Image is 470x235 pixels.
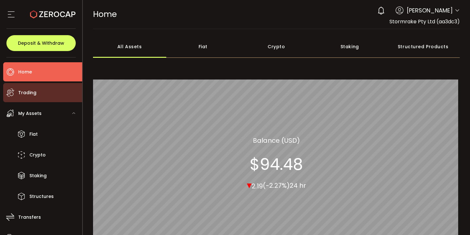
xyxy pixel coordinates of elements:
span: [PERSON_NAME] [407,6,453,15]
span: My Assets [18,109,42,118]
div: Crypto [240,35,313,58]
div: Fiat [166,35,240,58]
iframe: Chat Widget [394,166,470,235]
span: Transfers [18,213,41,222]
div: Structured Products [387,35,460,58]
span: Fiat [29,130,38,139]
section: $94.48 [250,155,303,174]
span: 2.19 [252,181,263,190]
span: ▾ [247,178,252,192]
span: Home [93,9,117,20]
span: 24 hr [290,181,306,190]
span: (-2.27%) [263,181,290,190]
button: Deposit & Withdraw [6,35,76,51]
span: Trading [18,88,36,97]
span: Crypto [29,150,46,160]
span: Home [18,67,32,77]
span: Deposit & Withdraw [18,41,64,45]
div: Staking [313,35,387,58]
span: Stormrake Pty Ltd (aa3dc3) [389,18,460,25]
div: All Assets [93,35,167,58]
section: Balance (USD) [253,135,300,145]
span: Staking [29,171,47,180]
span: Structures [29,192,54,201]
